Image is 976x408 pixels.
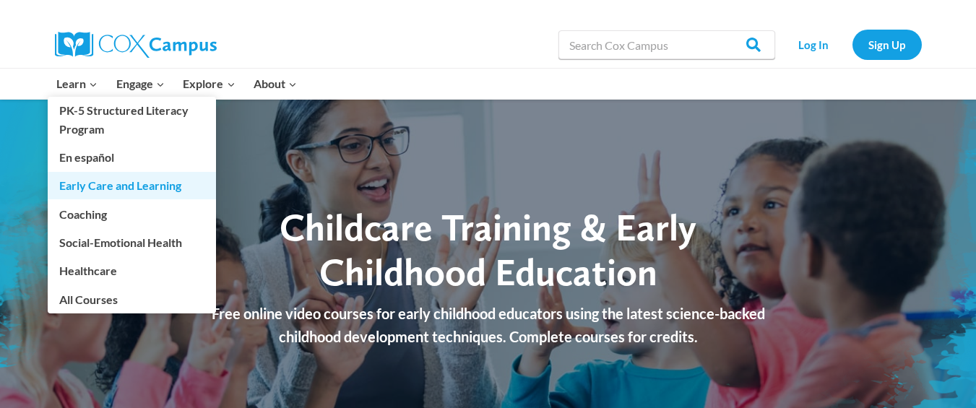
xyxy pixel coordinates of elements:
[244,69,306,99] button: Child menu of About
[782,30,922,59] nav: Secondary Navigation
[48,97,216,143] a: PK-5 Structured Literacy Program
[852,30,922,59] a: Sign Up
[48,229,216,256] a: Social-Emotional Health
[174,69,245,99] button: Child menu of Explore
[48,285,216,313] a: All Courses
[48,69,306,99] nav: Primary Navigation
[782,30,845,59] a: Log In
[48,69,108,99] button: Child menu of Learn
[280,204,696,295] span: Childcare Training & Early Childhood Education
[196,302,781,348] p: Free online video courses for early childhood educators using the latest science-backed childhood...
[48,172,216,199] a: Early Care and Learning
[55,32,217,58] img: Cox Campus
[48,144,216,171] a: En español
[48,200,216,227] a: Coaching
[558,30,775,59] input: Search Cox Campus
[48,257,216,285] a: Healthcare
[107,69,174,99] button: Child menu of Engage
